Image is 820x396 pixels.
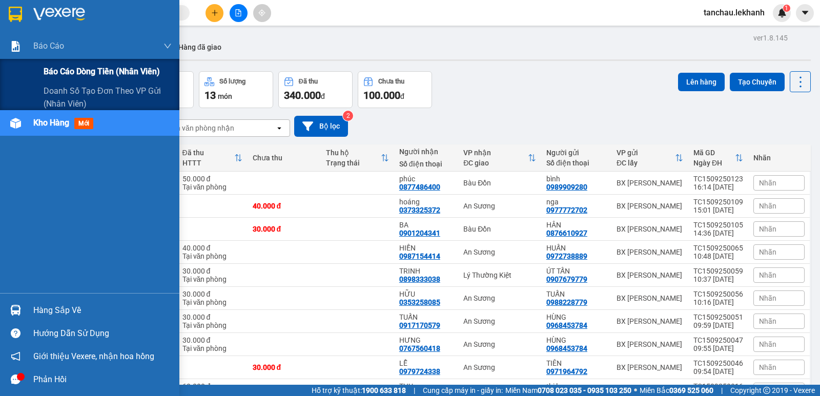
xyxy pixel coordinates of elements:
[617,317,683,325] div: BX [PERSON_NAME]
[399,313,453,321] div: TUẤN
[10,41,21,52] img: solution-icon
[546,344,587,352] div: 0968453784
[693,336,743,344] div: TC1509250047
[163,123,234,133] div: Chọn văn phòng nhận
[33,303,172,318] div: Hàng sắp về
[617,159,675,167] div: ĐC lấy
[617,340,683,348] div: BX [PERSON_NAME]
[693,359,743,367] div: TC1509250046
[219,78,245,85] div: Số lượng
[463,225,536,233] div: Bàu Đồn
[11,351,20,361] span: notification
[546,175,606,183] div: bình
[299,78,318,85] div: Đã thu
[546,267,606,275] div: ÚT TẤN
[218,92,232,100] span: món
[399,160,453,168] div: Số điện thoại
[343,111,353,121] sup: 2
[546,221,606,229] div: HÂN
[182,344,242,352] div: Tại văn phòng
[363,89,400,101] span: 100.000
[182,244,242,252] div: 40.000 đ
[33,372,172,387] div: Phản hồi
[230,4,248,22] button: file-add
[182,149,234,157] div: Đã thu
[400,92,404,100] span: đ
[463,159,528,167] div: ĐC giao
[414,385,415,396] span: |
[759,363,776,371] span: Nhãn
[759,294,776,302] span: Nhãn
[695,6,773,19] span: tanchau.lekhanh
[253,154,316,162] div: Chưa thu
[463,179,536,187] div: Bàu Đồn
[693,149,735,157] div: Mã GD
[753,32,788,44] div: ver 1.8.145
[10,305,21,316] img: warehouse-icon
[278,71,353,108] button: Đã thu340.000đ
[399,298,440,306] div: 0353258085
[759,179,776,187] span: Nhãn
[730,73,785,91] button: Tạo Chuyến
[693,175,743,183] div: TC1509250123
[33,350,154,363] span: Giới thiệu Vexere, nhận hoa hồng
[177,144,248,172] th: Toggle SortBy
[253,4,271,22] button: aim
[759,340,776,348] span: Nhãn
[182,175,242,183] div: 50.000 đ
[182,321,242,329] div: Tại văn phòng
[399,244,453,252] div: HIỀN
[759,317,776,325] span: Nhãn
[399,198,453,206] div: hoáng
[777,8,787,17] img: icon-new-feature
[463,202,536,210] div: An Sương
[33,326,172,341] div: Hướng dẫn sử dụng
[182,336,242,344] div: 30.000 đ
[463,363,536,371] div: An Sương
[284,89,321,101] span: 340.000
[321,92,325,100] span: đ
[294,116,348,137] button: Bộ lọc
[11,374,20,384] span: message
[796,4,814,22] button: caret-down
[399,175,453,183] div: phúc
[759,271,776,279] span: Nhãn
[463,149,528,157] div: VP nhận
[33,39,64,52] span: Báo cáo
[617,248,683,256] div: BX [PERSON_NAME]
[693,298,743,306] div: 10:16 [DATE]
[253,225,316,233] div: 30.000 đ
[182,252,242,260] div: Tại văn phòng
[463,340,536,348] div: An Sương
[783,5,790,12] sup: 1
[669,386,713,394] strong: 0369 525 060
[463,271,536,279] div: Lý Thường Kiệt
[44,85,172,110] span: Doanh số tạo đơn theo VP gửi (nhân viên)
[693,159,735,167] div: Ngày ĐH
[182,313,242,321] div: 30.000 đ
[546,244,606,252] div: HUẤN
[399,336,453,344] div: HƯNG
[458,144,541,172] th: Toggle SortBy
[693,290,743,298] div: TC1509250056
[617,271,683,279] div: BX [PERSON_NAME]
[33,118,69,128] span: Kho hàng
[693,229,743,237] div: 14:36 [DATE]
[753,154,805,162] div: Nhãn
[759,202,776,210] span: Nhãn
[423,385,503,396] span: Cung cấp máy in - giấy in:
[693,252,743,260] div: 10:48 [DATE]
[640,385,713,396] span: Miền Bắc
[74,118,93,129] span: mới
[44,65,160,78] span: Báo cáo dòng tiền (nhân viên)
[505,385,631,396] span: Miền Nam
[182,275,242,283] div: Tại văn phòng
[362,386,406,394] strong: 1900 633 818
[9,7,22,22] img: logo-vxr
[163,42,172,50] span: down
[546,367,587,376] div: 0971964792
[253,363,316,371] div: 30.000 đ
[721,385,723,396] span: |
[275,124,283,132] svg: open
[634,388,637,392] span: ⚪️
